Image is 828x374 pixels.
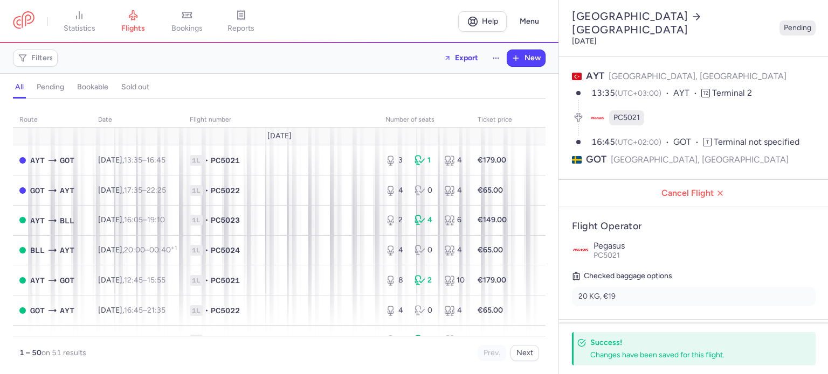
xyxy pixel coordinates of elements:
strong: €65.00 [478,245,503,255]
div: 2 [385,215,406,225]
span: – [124,245,177,255]
span: (UTC+02:00) [615,138,661,147]
span: AYT [30,154,45,166]
span: T [703,138,712,146]
span: – [124,276,165,285]
th: number of seats [379,112,471,128]
time: 20:00 [124,245,145,255]
div: Changes have been saved for this flight. [590,350,792,360]
button: Filters [13,50,57,66]
div: 4 [444,245,465,256]
span: – [124,335,166,344]
div: 10 [444,275,465,286]
span: AYT [60,244,74,256]
span: 1L [190,275,203,286]
sup: +1 [171,244,177,251]
div: 0 [415,245,435,256]
div: 3 [385,155,406,166]
span: – [124,156,165,165]
time: 12:45 [124,276,143,285]
a: Help [458,11,507,32]
span: – [124,306,165,315]
span: [DATE], [98,156,165,165]
time: 15:55 [147,276,165,285]
strong: €179.00 [478,156,506,165]
time: 16:45 [124,306,143,315]
span: • [205,215,209,225]
div: 4 [385,185,406,196]
span: ARN [60,335,74,347]
a: statistics [52,10,106,33]
span: 1L [190,335,203,345]
span: Terminal 2 [712,88,752,98]
span: reports [227,24,254,33]
span: [GEOGRAPHIC_DATA], [GEOGRAPHIC_DATA] [611,153,789,166]
span: PC5021 [211,275,240,286]
time: 10:35 [147,335,166,344]
span: Cancel Flight [568,188,820,198]
div: 2 [415,275,435,286]
span: GOT [673,136,703,149]
span: AYT [30,274,45,286]
span: PC5021 [594,251,620,260]
span: [DATE], [98,215,165,224]
div: 4 [444,185,465,196]
span: AYT [673,87,701,100]
div: 1 [415,155,435,166]
span: [DATE], [98,245,177,255]
span: CLOSED [19,157,26,164]
h5: Checked baggage options [572,270,816,283]
span: PC5023 [211,215,240,225]
strong: €65.00 [478,186,503,195]
div: 4 [385,305,406,316]
button: Prev. [478,345,506,361]
div: 0 [415,305,435,316]
span: AYT [586,70,604,82]
span: [GEOGRAPHIC_DATA], [GEOGRAPHIC_DATA] [609,71,786,81]
strong: €149.00 [478,215,507,224]
th: Flight number [183,112,379,128]
button: Menu [513,11,546,32]
div: 4 [444,155,465,166]
div: 6 [415,335,435,345]
h4: all [15,82,24,92]
span: PC5021 [613,112,640,123]
h4: sold out [121,82,149,92]
span: • [205,335,209,345]
a: bookings [160,10,214,33]
span: • [205,305,209,316]
a: CitizenPlane red outlined logo [13,11,34,31]
time: 21:35 [147,306,165,315]
span: BLL [30,244,45,256]
span: [DATE], [98,276,165,285]
h4: Flight Operator [572,220,816,232]
strong: €179.00 [478,276,506,285]
span: – [124,215,165,224]
span: T2 [701,89,710,97]
span: 1L [190,185,203,196]
img: Pegasus logo [572,241,589,258]
span: PC5022 [211,305,240,316]
a: flights [106,10,160,33]
span: Export [455,54,478,62]
div: 6 [444,215,465,225]
span: BLL [60,215,74,227]
span: Filters [31,54,53,62]
span: Terminal not specified [714,137,799,147]
span: New [525,54,541,62]
span: AYT [30,335,45,347]
time: 16:45 [147,156,165,165]
button: New [507,50,545,66]
a: reports [214,10,268,33]
span: AYT [60,305,74,316]
time: [DATE] [572,37,597,46]
span: • [205,185,209,196]
span: on 51 results [42,348,86,357]
span: [DATE], [98,186,166,195]
time: 13:35 [124,156,142,165]
span: AYT [30,215,45,227]
h4: pending [37,82,64,92]
time: 16:05 [124,215,143,224]
th: route [13,112,92,128]
span: • [205,245,209,256]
